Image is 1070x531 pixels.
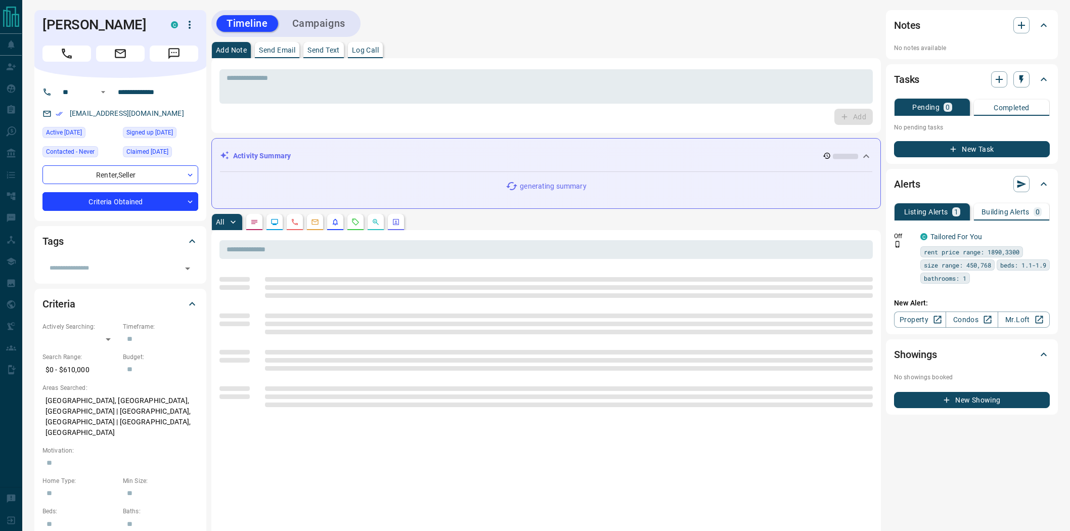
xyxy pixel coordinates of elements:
h1: [PERSON_NAME] [42,17,156,33]
span: beds: 1.1-1.9 [1000,260,1046,270]
div: Criteria [42,292,198,316]
span: bathrooms: 1 [924,273,966,283]
p: Off [894,232,914,241]
h2: Tasks [894,71,919,87]
div: Sun Sep 22 2019 [123,146,198,160]
a: Property [894,312,946,328]
svg: Agent Actions [392,218,400,226]
p: [GEOGRAPHIC_DATA], [GEOGRAPHIC_DATA], [GEOGRAPHIC_DATA] | [GEOGRAPHIC_DATA], [GEOGRAPHIC_DATA] | ... [42,392,198,441]
p: Beds: [42,507,118,516]
a: Tailored For You [930,233,982,241]
span: Email [96,46,145,62]
span: Claimed [DATE] [126,147,168,157]
svg: Lead Browsing Activity [271,218,279,226]
p: Completed [994,104,1030,111]
p: Pending [912,104,940,111]
div: Alerts [894,172,1050,196]
div: Tasks [894,67,1050,92]
p: Timeframe: [123,322,198,331]
p: Motivation: [42,446,198,455]
span: Message [150,46,198,62]
a: [EMAIL_ADDRESS][DOMAIN_NAME] [70,109,184,117]
button: Open [97,86,109,98]
p: generating summary [520,181,586,192]
p: Areas Searched: [42,383,198,392]
div: Showings [894,342,1050,367]
button: New Showing [894,392,1050,408]
h2: Alerts [894,176,920,192]
h2: Showings [894,346,937,363]
h2: Notes [894,17,920,33]
svg: Emails [311,218,319,226]
div: Activity Summary [220,147,872,165]
p: New Alert: [894,298,1050,308]
span: Active [DATE] [46,127,82,138]
p: 0 [1036,208,1040,215]
span: Contacted - Never [46,147,95,157]
div: Notes [894,13,1050,37]
p: Listing Alerts [904,208,948,215]
span: Signed up [DATE] [126,127,173,138]
p: Search Range: [42,352,118,362]
p: Building Alerts [982,208,1030,215]
p: No notes available [894,43,1050,53]
button: Open [181,261,195,276]
span: rent price range: 1890,3300 [924,247,1019,257]
h2: Criteria [42,296,75,312]
p: Budget: [123,352,198,362]
div: Tue Apr 16 2019 [123,127,198,141]
svg: Calls [291,218,299,226]
p: Add Note [216,47,247,54]
h2: Tags [42,233,63,249]
div: Tue Aug 12 2025 [42,127,118,141]
svg: Listing Alerts [331,218,339,226]
p: All [216,218,224,226]
svg: Notes [250,218,258,226]
p: 1 [954,208,958,215]
svg: Push Notification Only [894,241,901,248]
button: New Task [894,141,1050,157]
div: condos.ca [920,233,927,240]
p: Send Text [307,47,340,54]
button: Timeline [216,15,278,32]
p: Baths: [123,507,198,516]
span: Call [42,46,91,62]
span: size range: 450,768 [924,260,991,270]
p: $0 - $610,000 [42,362,118,378]
p: Home Type: [42,476,118,485]
svg: Requests [351,218,360,226]
p: No pending tasks [894,120,1050,135]
p: No showings booked [894,373,1050,382]
p: Log Call [352,47,379,54]
div: condos.ca [171,21,178,28]
svg: Email Verified [56,110,63,117]
a: Condos [946,312,998,328]
p: Min Size: [123,476,198,485]
p: 0 [946,104,950,111]
div: Tags [42,229,198,253]
button: Campaigns [282,15,355,32]
svg: Opportunities [372,218,380,226]
div: Criteria Obtained [42,192,198,211]
p: Send Email [259,47,295,54]
div: Renter , Seller [42,165,198,184]
p: Actively Searching: [42,322,118,331]
a: Mr.Loft [998,312,1050,328]
p: Activity Summary [233,151,291,161]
